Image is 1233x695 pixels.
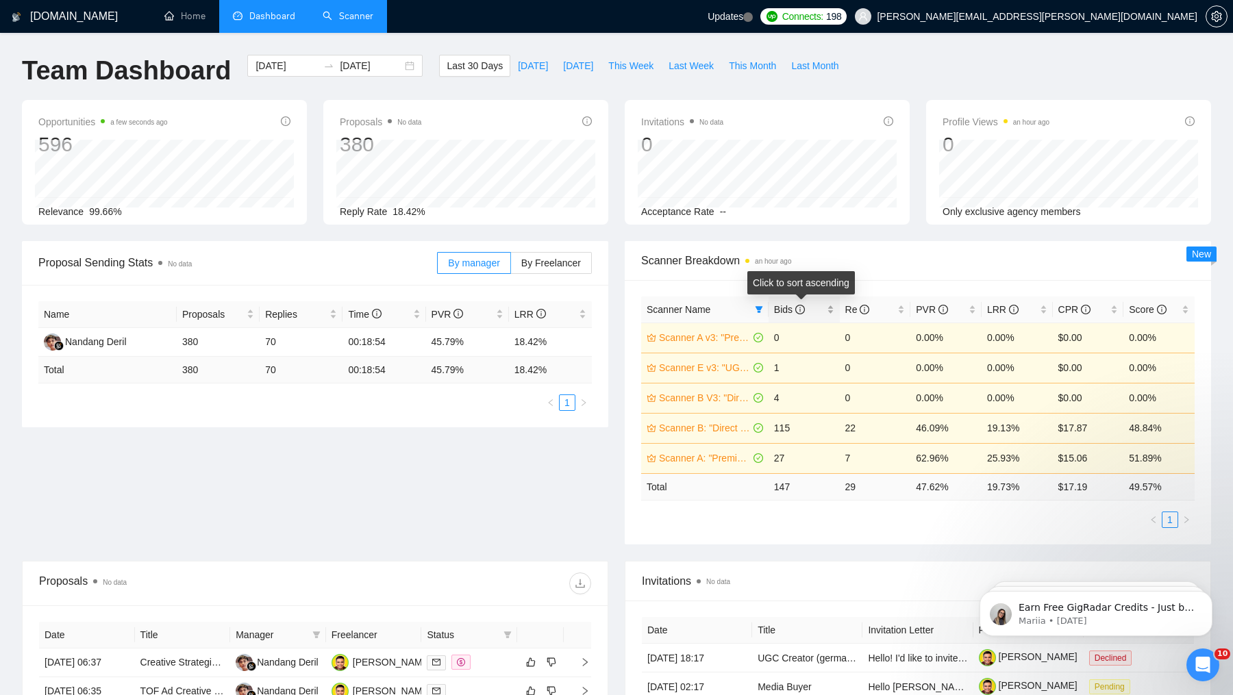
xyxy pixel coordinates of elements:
[982,443,1053,473] td: 25.93%
[647,423,656,433] span: crown
[39,572,315,594] div: Proposals
[439,55,510,77] button: Last 30 Days
[943,131,1049,157] div: 0
[758,681,812,692] a: Media Buyer
[641,114,723,130] span: Invitations
[521,257,581,268] span: By Freelancer
[979,678,996,695] img: c1C_lKmsIp-gXbg8nrV4vkGWPeIkUbvoTu0-e-zxbOcaRdruASviuPJbwTMYJr8sAN
[641,252,1195,269] span: Scanner Breakdown
[752,644,862,672] td: UGC Creator (german speaking)
[1178,511,1195,528] li: Next Page
[575,394,592,411] li: Next Page
[332,656,432,667] a: ML[PERSON_NAME]
[659,390,751,405] a: Scanner B V3: "Direct Response Specialist"
[543,654,560,670] button: dislike
[910,443,982,473] td: 62.96%
[432,687,440,695] span: mail
[979,680,1078,691] a: [PERSON_NAME]
[332,654,349,671] img: ML
[256,58,318,73] input: Start date
[432,309,464,320] span: PVR
[1053,443,1124,473] td: $15.06
[910,353,982,383] td: 0.00%
[659,451,751,466] a: Scanner A: "Premium Performance Creative"
[323,60,334,71] span: to
[601,55,661,77] button: This Week
[641,473,769,500] td: Total
[236,654,253,671] img: ND
[647,363,656,372] span: crown
[38,301,177,328] th: Name
[1058,304,1091,315] span: CPR
[982,413,1053,443] td: 19.13%
[510,55,556,77] button: [DATE]
[769,383,840,413] td: 4
[708,11,743,22] span: Updates
[784,55,846,77] button: Last Month
[426,357,509,383] td: 45.79 %
[514,309,546,320] span: LRR
[1089,681,1136,692] a: Pending
[536,309,546,318] span: info-circle
[340,131,421,157] div: 380
[103,579,127,586] span: No data
[608,58,653,73] span: This Week
[236,656,319,667] a: NDNandang Deril
[1145,511,1162,528] li: Previous Page
[1009,305,1019,314] span: info-circle
[569,657,590,667] span: right
[164,10,206,22] a: homeHome
[769,443,840,473] td: 27
[1053,473,1124,500] td: $ 17.19
[862,617,973,644] th: Invitation Letter
[547,657,556,668] span: dislike
[1215,648,1230,659] span: 10
[65,334,127,349] div: Nandang Deril
[1053,383,1124,413] td: $0.00
[755,305,763,314] span: filter
[249,10,295,22] span: Dashboard
[642,644,752,672] td: [DATE] 18:17
[233,11,242,21] span: dashboard
[642,617,752,644] th: Date
[509,357,592,383] td: 18.42 %
[910,323,982,353] td: 0.00%
[397,118,421,126] span: No data
[840,323,911,353] td: 0
[943,114,1049,130] span: Profile Views
[265,307,327,322] span: Replies
[310,624,323,645] span: filter
[943,206,1081,217] span: Only exclusive agency members
[754,363,763,372] span: check-circle
[858,12,868,21] span: user
[1185,116,1195,126] span: info-circle
[570,578,590,589] span: download
[547,399,555,407] span: left
[1089,652,1138,663] a: Declined
[1123,383,1195,413] td: 0.00%
[840,383,911,413] td: 0
[769,473,840,500] td: 147
[448,257,499,268] span: By manager
[247,661,256,671] img: gigradar-bm.png
[769,413,840,443] td: 115
[769,353,840,383] td: 1
[845,304,870,315] span: Re
[501,624,514,645] span: filter
[699,118,723,126] span: No data
[44,336,127,346] a: NDNandang Deril
[1053,323,1124,353] td: $0.00
[729,58,776,73] span: This Month
[569,572,591,594] button: download
[135,648,231,677] td: Creative Strategist (DTC Ads) – Tier A Hooks & Angles to Scale CAC under $80
[647,393,656,403] span: crown
[177,301,260,328] th: Proposals
[661,55,721,77] button: Last Week
[140,657,478,668] a: Creative Strategist (DTC Ads) – Tier A Hooks & Angles to Scale CAC under $80
[641,131,723,157] div: 0
[432,658,440,666] span: mail
[884,116,893,126] span: info-circle
[260,301,342,328] th: Replies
